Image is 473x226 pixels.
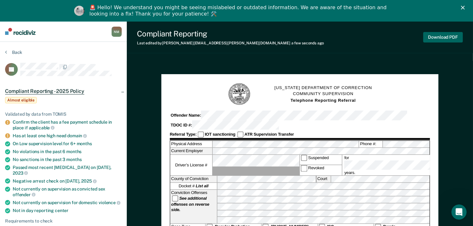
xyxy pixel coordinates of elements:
strong: Referral Type: [170,132,197,137]
span: Compliant Reporting - 2025 Policy [5,88,84,94]
label: Current Employer [170,148,212,154]
span: center [55,208,68,213]
div: Passed most recent [MEDICAL_DATA] on [DATE], [13,165,122,176]
button: NM [112,27,122,37]
span: violence [99,200,120,205]
img: TN Seal [228,83,251,106]
h1: [US_STATE] DEPARTMENT OF CORRECTION COMMUNITY SUPERVISION [275,85,372,104]
strong: List all [196,184,209,189]
label: Suspended [300,155,342,165]
img: Profile image for Kim [74,6,84,16]
input: Suspended [301,155,307,161]
input: See additional offenses on reverse side. [172,195,178,201]
div: Not currently on supervision for domestic [13,200,122,205]
div: Negative arrest check on [DATE], [13,178,122,184]
img: Recidiviz [5,28,36,35]
span: 2023 [13,171,28,176]
div: Not in day reporting [13,208,122,213]
label: County of Conviction [170,176,217,182]
div: Conviction Offenses [170,190,217,223]
div: N M [112,27,122,37]
div: Requirements to check [5,218,122,224]
label: Court [316,176,330,182]
label: Driver’s License # [170,155,212,176]
span: 2025 [81,178,96,184]
div: No sanctions in the past 3 [13,157,122,162]
input: IOT sanctioning [198,132,204,138]
iframe: Intercom live chat [451,204,467,220]
span: a few seconds ago [291,41,324,45]
span: Almost eligible [5,97,37,103]
span: months [77,141,92,146]
strong: ATR Supervision Transfer [244,132,294,137]
label: Revoked [300,165,342,176]
strong: TDOC ID #: [171,123,192,127]
strong: IOT sanctioning [205,132,236,137]
div: Compliant Reporting [137,29,324,38]
div: Has at least one high need domain [13,133,122,139]
strong: See additional offenses on reverse side. [171,196,209,212]
div: Last edited by [PERSON_NAME][EMAIL_ADDRESS][PERSON_NAME][DOMAIN_NAME] [137,41,324,45]
div: Confirm the client has a fee payment schedule in place if applicable [13,119,122,130]
input: Revoked [301,165,307,171]
label: Phone #: [359,141,383,147]
div: Validated by data from TOMIS [5,112,122,117]
span: Docket # [179,183,209,189]
div: Close [461,6,467,10]
input: ATR Supervision Transfer [237,132,243,138]
span: months [66,149,81,154]
div: On Low supervision level for 6+ [13,141,122,146]
div: No violations in the past 6 [13,149,122,154]
div: Not currently on supervision as convicted sex [13,186,122,197]
label: Physical Address [170,141,212,147]
button: Download PDF [423,32,463,42]
input: for years. [345,160,431,170]
span: months [66,157,81,162]
strong: Telephone Reporting Referral [291,98,356,103]
strong: Offender Name: [171,113,201,118]
span: offender [13,192,36,197]
label: for years. [344,155,432,176]
div: 🚨 Hello! We understand you might be seeing mislabeled or outdated information. We are aware of th... [89,4,389,17]
button: Back [5,49,22,55]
